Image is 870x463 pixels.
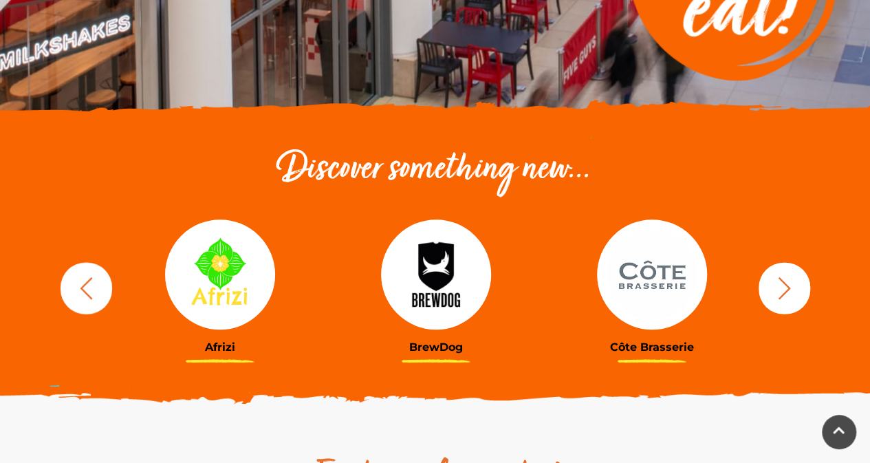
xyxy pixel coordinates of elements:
a: Afrizi [122,219,318,354]
a: BrewDog [338,219,534,354]
h3: BrewDog [338,341,534,354]
a: Côte Brasserie [554,219,750,354]
h3: Côte Brasserie [554,341,750,354]
h3: Afrizi [122,341,318,354]
h2: Discover something new... [54,148,817,192]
